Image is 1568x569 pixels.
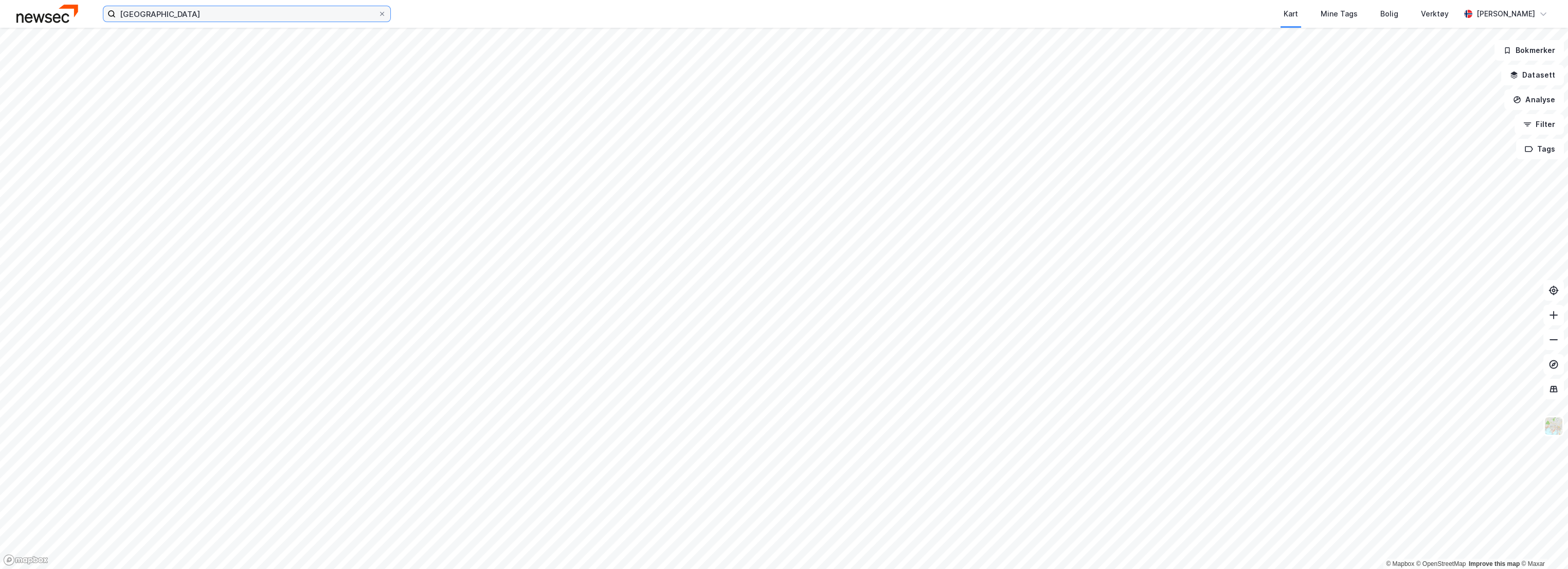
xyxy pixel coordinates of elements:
[1321,8,1358,20] div: Mine Tags
[1516,139,1564,159] button: Tags
[1517,520,1568,569] div: Kontrollprogram for chat
[1515,114,1564,135] button: Filter
[1386,560,1414,567] a: Mapbox
[1504,89,1564,110] button: Analyse
[1416,560,1466,567] a: OpenStreetMap
[1494,40,1564,61] button: Bokmerker
[1476,8,1535,20] div: [PERSON_NAME]
[116,6,378,22] input: Søk på adresse, matrikkel, gårdeiere, leietakere eller personer
[1421,8,1449,20] div: Verktøy
[3,554,48,566] a: Mapbox homepage
[1517,520,1568,569] iframe: Chat Widget
[1469,560,1520,567] a: Improve this map
[1284,8,1298,20] div: Kart
[1544,416,1563,436] img: Z
[1501,65,1564,85] button: Datasett
[16,5,78,23] img: newsec-logo.f6e21ccffca1b3a03d2d.png
[1380,8,1398,20] div: Bolig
